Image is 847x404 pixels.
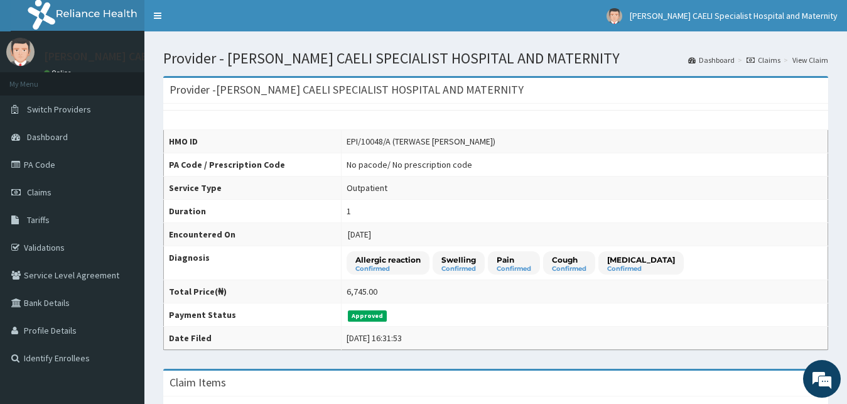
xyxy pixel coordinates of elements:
[164,153,342,177] th: PA Code / Prescription Code
[163,50,828,67] h1: Provider - [PERSON_NAME] CAELI SPECIALIST HOSPITAL AND MATERNITY
[607,266,675,272] small: Confirmed
[27,187,51,198] span: Claims
[27,131,68,143] span: Dashboard
[792,55,828,65] a: View Claim
[164,200,342,223] th: Duration
[747,55,780,65] a: Claims
[441,254,476,265] p: Swelling
[348,310,387,322] span: Approved
[348,229,371,240] span: [DATE]
[164,223,342,246] th: Encountered On
[170,84,524,96] h3: Provider - [PERSON_NAME] CAELI SPECIALIST HOSPITAL AND MATERNITY
[347,332,402,344] div: [DATE] 16:31:53
[170,377,226,388] h3: Claim Items
[164,130,342,153] th: HMO ID
[497,254,531,265] p: Pain
[607,254,675,265] p: [MEDICAL_DATA]
[630,10,838,21] span: [PERSON_NAME] CAELI Specialist Hospital and Maternity
[497,266,531,272] small: Confirmed
[552,266,586,272] small: Confirmed
[164,280,342,303] th: Total Price(₦)
[347,158,472,171] div: No pacode / No prescription code
[552,254,586,265] p: Cough
[164,246,342,280] th: Diagnosis
[355,254,421,265] p: Allergic reaction
[27,214,50,226] span: Tariffs
[347,182,387,194] div: Outpatient
[44,68,74,77] a: Online
[164,177,342,200] th: Service Type
[347,285,377,298] div: 6,745.00
[164,327,342,350] th: Date Filed
[6,38,35,66] img: User Image
[44,51,321,62] p: [PERSON_NAME] CAELI Specialist Hospital and Maternity
[347,135,495,148] div: EPI/10048/A (TERWASE [PERSON_NAME])
[355,266,421,272] small: Confirmed
[441,266,476,272] small: Confirmed
[688,55,735,65] a: Dashboard
[607,8,622,24] img: User Image
[164,303,342,327] th: Payment Status
[347,205,351,217] div: 1
[27,104,91,115] span: Switch Providers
